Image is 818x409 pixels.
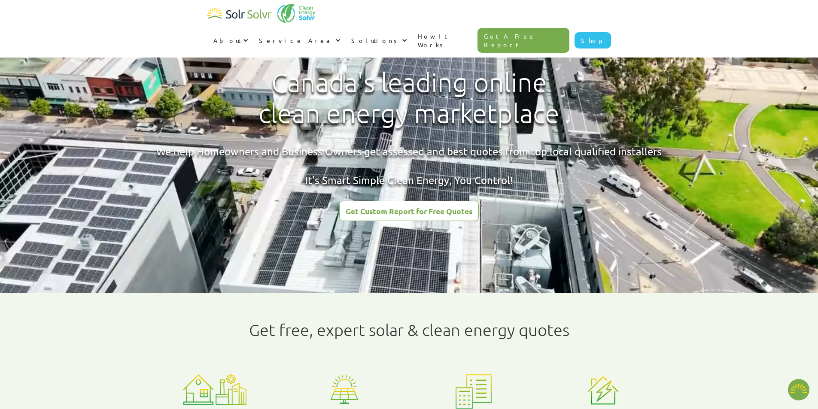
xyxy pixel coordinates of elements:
[339,201,479,221] a: Get Custom Report for Free Quotes
[346,207,472,215] div: Get Custom Report for Free Quotes
[213,36,241,45] div: About
[351,36,400,45] div: Solutions
[156,144,662,188] div: We help Homeowners and Business Owners get assessed and best quotes from top local qualified inst...
[253,27,345,53] div: Service Area
[251,67,567,129] h1: Canada's leading online clean energy marketplace
[207,27,253,53] div: About
[477,28,569,53] a: Get A Free Report
[412,23,478,58] a: How It Works
[345,27,412,53] div: Solutions
[259,36,333,45] div: Service Area
[788,379,809,400] button: Open chatbot widget
[575,32,611,48] a: Shop
[788,379,809,400] img: 1702586718.png
[249,321,569,339] h1: Get free, expert solar & clean energy quotes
